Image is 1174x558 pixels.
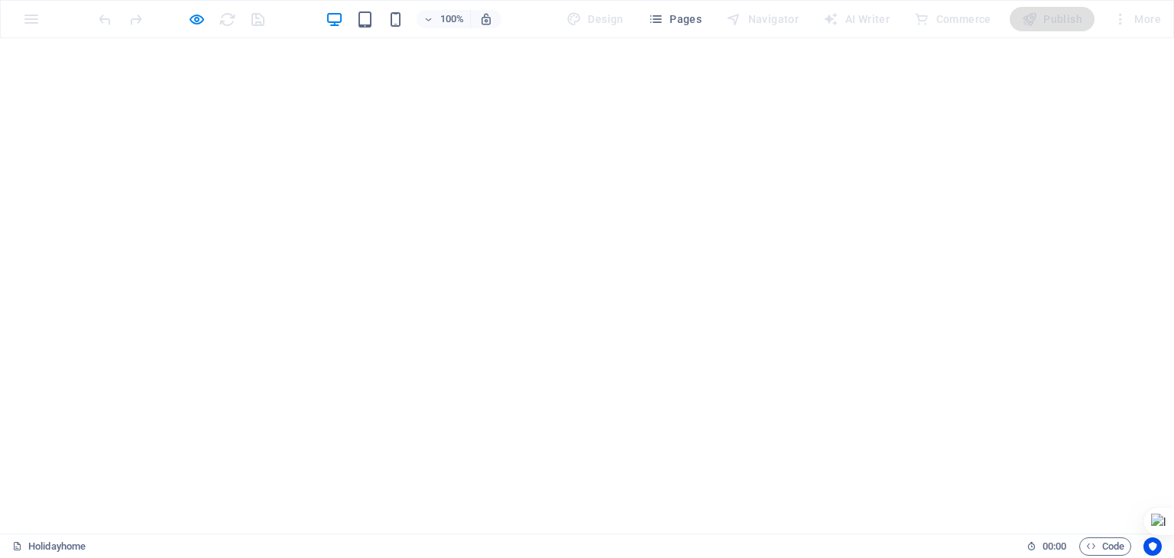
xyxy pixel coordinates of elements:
[12,537,86,556] a: Click to cancel selection. Double-click to open Pages
[479,12,493,26] i: On resize automatically adjust zoom level to fit chosen device.
[1053,540,1056,552] span: :
[642,7,708,31] button: Pages
[1026,537,1067,556] h6: Session time
[1079,537,1131,556] button: Code
[417,10,471,28] button: 100%
[1043,537,1066,556] span: 00 00
[439,10,464,28] h6: 100%
[560,7,630,31] div: Design (Ctrl+Alt+Y)
[648,11,702,27] span: Pages
[1143,537,1162,556] button: Usercentrics
[1086,537,1124,556] span: Code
